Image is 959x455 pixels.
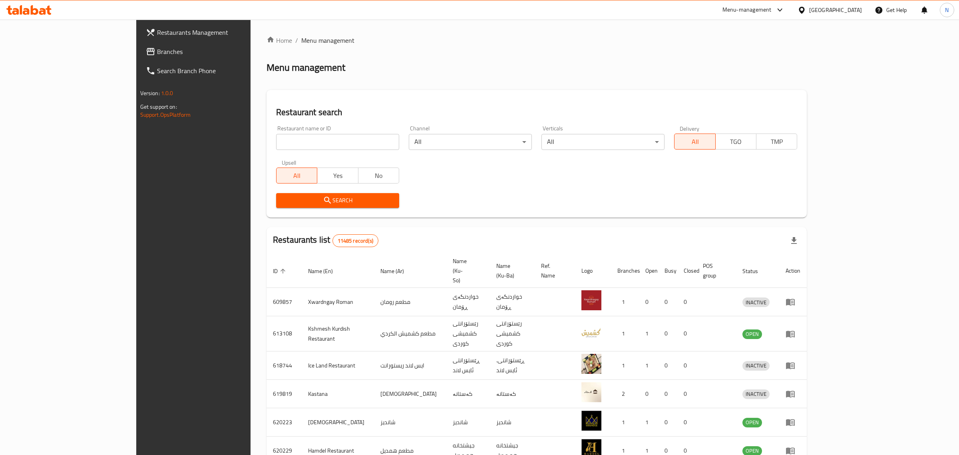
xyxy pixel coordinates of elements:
[374,288,446,316] td: مطعم رومان
[677,288,696,316] td: 0
[157,28,290,37] span: Restaurants Management
[301,36,354,45] span: Menu management
[139,61,296,80] a: Search Branch Phone
[677,351,696,380] td: 0
[374,380,446,408] td: [DEMOGRAPHIC_DATA]
[267,36,807,45] nav: breadcrumb
[677,254,696,288] th: Closed
[157,47,290,56] span: Branches
[742,329,762,339] div: OPEN
[446,408,490,437] td: شانديز
[809,6,862,14] div: [GEOGRAPHIC_DATA]
[756,134,797,150] button: TMP
[280,170,314,182] span: All
[742,389,770,399] span: INACTIVE
[575,254,611,288] th: Logo
[581,322,601,342] img: Kshmesh Kurdish Restaurant
[139,42,296,61] a: Branches
[332,234,378,247] div: Total records count
[581,354,601,374] img: Ice Land Restaurant
[446,316,490,351] td: رێستۆرانتی کشمیشى كوردى
[677,380,696,408] td: 0
[639,288,658,316] td: 0
[658,351,677,380] td: 0
[380,266,414,276] span: Name (Ar)
[658,408,677,437] td: 0
[273,234,378,247] h2: Restaurants list
[786,389,800,399] div: Menu
[541,134,665,150] div: All
[267,61,345,74] h2: Menu management
[490,380,535,408] td: کەستانە
[742,361,770,371] div: INACTIVE
[611,351,639,380] td: 1
[302,288,374,316] td: Xwardngay Roman
[639,380,658,408] td: 0
[374,316,446,351] td: مطعم كشميش الكردي
[611,408,639,437] td: 1
[317,168,358,184] button: Yes
[333,237,378,245] span: 11485 record(s)
[678,136,712,148] span: All
[742,297,770,307] div: INACTIVE
[742,361,770,370] span: INACTIVE
[658,288,677,316] td: 0
[276,134,399,150] input: Search for restaurant name or ID..
[302,380,374,408] td: Kastana
[784,231,804,250] div: Export file
[581,411,601,431] img: Shandiz
[282,160,296,165] label: Upsell
[611,380,639,408] td: 2
[283,196,393,206] span: Search
[677,316,696,351] td: 0
[639,254,658,288] th: Open
[358,168,399,184] button: No
[674,134,715,150] button: All
[581,290,601,310] img: Xwardngay Roman
[490,288,535,316] td: خواردنگەی ڕۆمان
[362,170,396,182] span: No
[658,380,677,408] td: 0
[760,136,794,148] span: TMP
[302,351,374,380] td: Ice Land Restaurant
[703,261,726,280] span: POS group
[161,88,173,98] span: 1.0.0
[611,288,639,316] td: 1
[639,316,658,351] td: 1
[611,254,639,288] th: Branches
[786,329,800,339] div: Menu
[302,316,374,351] td: Kshmesh Kurdish Restaurant
[453,256,480,285] span: Name (Ku-So)
[446,351,490,380] td: ڕێستۆرانتی ئایس لاند
[658,254,677,288] th: Busy
[140,110,191,120] a: Support.OpsPlatform
[490,408,535,437] td: شانديز
[677,408,696,437] td: 0
[140,88,160,98] span: Version:
[496,261,525,280] span: Name (Ku-Ba)
[945,6,949,14] span: N
[719,136,753,148] span: TGO
[715,134,756,150] button: TGO
[639,408,658,437] td: 1
[140,102,177,112] span: Get support on:
[446,380,490,408] td: کەستانە
[157,66,290,76] span: Search Branch Phone
[779,254,807,288] th: Action
[541,261,565,280] span: Ref. Name
[722,5,772,15] div: Menu-management
[639,351,658,380] td: 1
[320,170,355,182] span: Yes
[273,266,288,276] span: ID
[742,418,762,427] span: OPEN
[786,361,800,370] div: Menu
[786,297,800,307] div: Menu
[409,134,532,150] div: All
[446,288,490,316] td: خواردنگەی ڕۆمان
[611,316,639,351] td: 1
[680,126,700,131] label: Delivery
[302,408,374,437] td: [DEMOGRAPHIC_DATA]
[742,266,768,276] span: Status
[295,36,298,45] li: /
